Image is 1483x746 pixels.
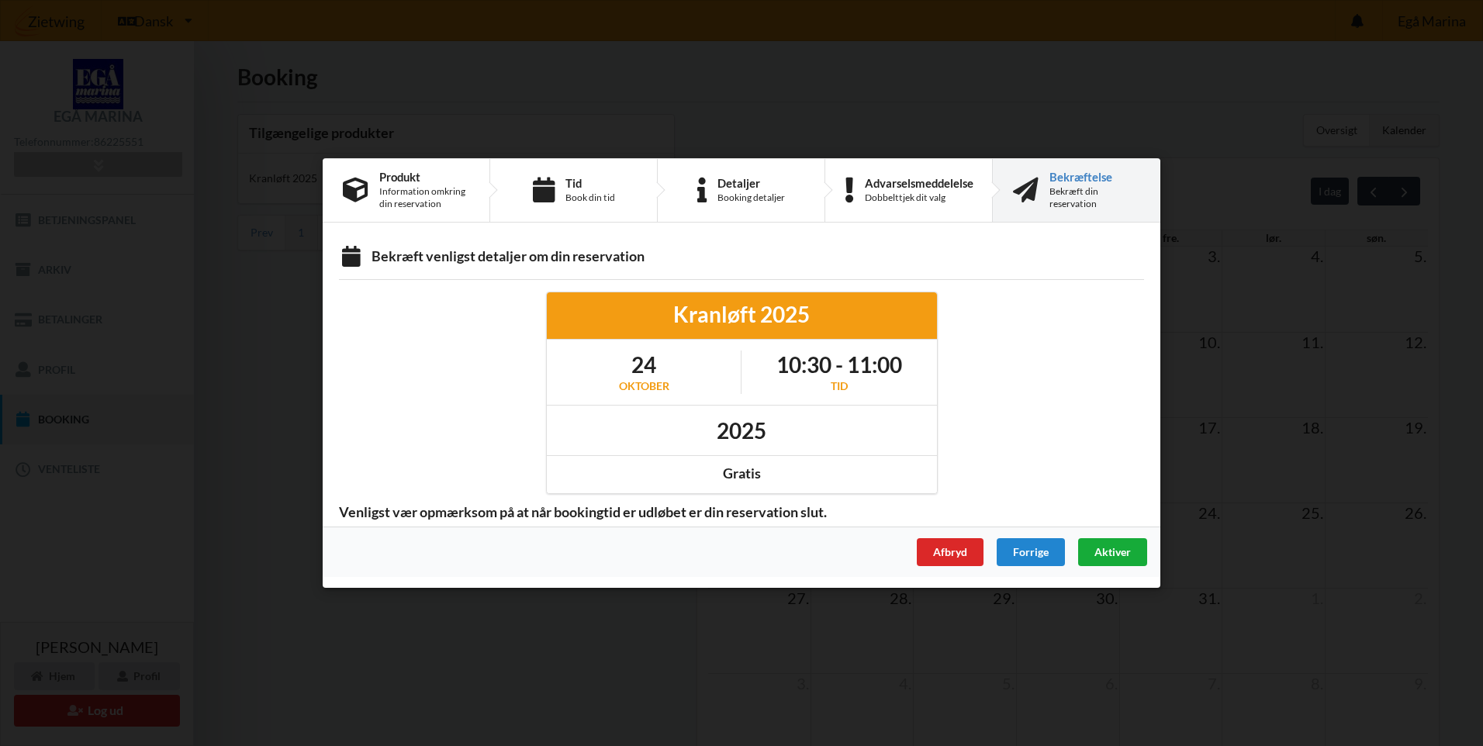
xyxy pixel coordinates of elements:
span: Aktiver [1094,545,1131,558]
div: Kranløft 2025 [558,300,926,328]
div: Dobbelttjek dit valg [865,192,973,204]
div: Gratis [558,465,926,482]
span: Venligst vær opmærksom på at når bookingtid er udløbet er din reservation slut. [328,503,838,521]
div: Tid [776,378,902,394]
div: Bekræftelse [1049,171,1140,183]
div: oktober [619,378,669,394]
div: Advarselsmeddelelse [865,177,973,189]
div: Information omkring din reservation [379,185,469,210]
div: Produkt [379,171,469,183]
h1: 2025 [717,416,766,444]
h1: 24 [619,351,669,378]
div: Detaljer [717,177,785,189]
h1: 10:30 - 11:00 [776,351,902,378]
div: Forrige [997,538,1065,566]
div: Bekræft din reservation [1049,185,1140,210]
div: Booking detaljer [717,192,785,204]
div: Book din tid [565,192,615,204]
div: Afbryd [917,538,983,566]
div: Tid [565,177,615,189]
div: Bekræft venligst detaljer om din reservation [339,247,1144,268]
